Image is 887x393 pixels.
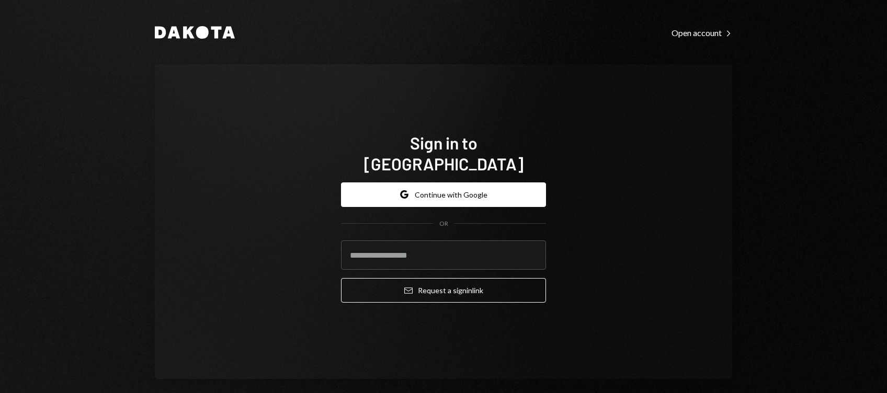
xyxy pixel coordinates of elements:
[341,278,546,303] button: Request a signinlink
[439,219,448,228] div: OR
[341,132,546,174] h1: Sign in to [GEOGRAPHIC_DATA]
[672,27,732,38] a: Open account
[341,182,546,207] button: Continue with Google
[672,28,732,38] div: Open account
